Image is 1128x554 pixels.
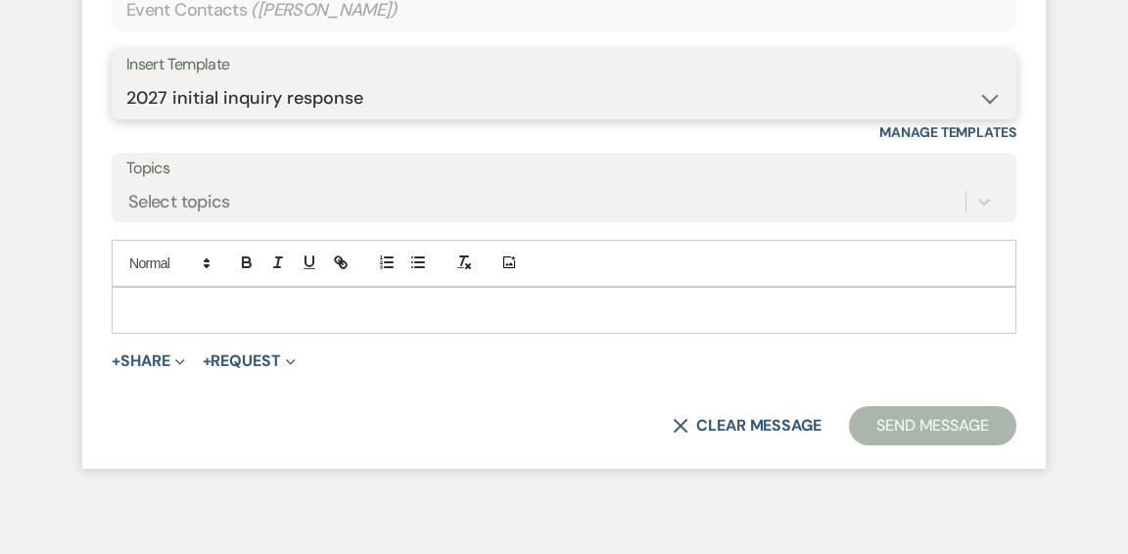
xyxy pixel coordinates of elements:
[849,406,1016,445] button: Send Message
[112,353,185,369] button: Share
[203,353,211,369] span: +
[126,51,1002,79] div: Insert Template
[203,353,296,369] button: Request
[126,155,1002,183] label: Topics
[673,418,822,434] button: Clear message
[128,188,230,214] div: Select topics
[112,353,120,369] span: +
[879,123,1016,141] a: Manage Templates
